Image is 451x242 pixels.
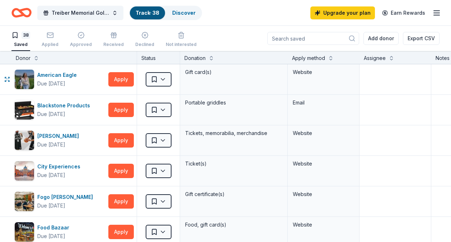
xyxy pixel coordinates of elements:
button: Export CSV [403,32,440,45]
div: Blackstone Products [37,101,93,110]
button: Treiber Memorial Golf Outing 2025 [37,6,123,20]
img: Image for Blackstone Products [15,100,34,120]
button: Apply [108,194,134,209]
div: Tickets, memorabilia, merchandise [184,128,283,138]
span: Treiber Memorial Golf Outing 2025 [52,9,109,17]
div: Website [293,129,354,138]
div: Due [DATE] [37,79,65,88]
button: 38Saved [11,29,30,51]
div: Website [293,220,354,229]
div: Gift certificate(s) [184,189,283,199]
div: [PERSON_NAME] [37,132,82,140]
div: Due [DATE] [37,110,65,118]
div: Apply method [292,54,325,62]
button: Apply [108,103,134,117]
a: Home [11,4,32,21]
a: Discover [172,10,196,16]
input: Search saved [267,32,359,45]
a: Upgrade your plan [310,6,375,19]
button: Apply [108,225,134,239]
div: Status [137,51,180,64]
button: Image for Fogo de ChaoFogo [PERSON_NAME]Due [DATE] [14,191,105,211]
button: Add donor [363,32,399,45]
div: Not interested [166,42,197,47]
div: Donor [16,54,30,62]
button: Image for City ExperiencesCity ExperiencesDue [DATE] [14,161,105,181]
div: Donation [184,54,206,62]
div: Website [293,159,354,168]
button: Apply [108,72,134,87]
div: American Eagle [37,71,80,79]
div: Approved [70,42,92,47]
a: Track· 38 [136,10,159,16]
div: Website [293,68,354,76]
img: Image for Food Bazaar [15,222,34,242]
div: Due [DATE] [37,140,65,149]
button: Received [103,29,124,51]
div: Email [293,98,354,107]
div: Received [103,42,124,47]
div: Assignee [364,54,386,62]
img: Image for American Eagle [15,70,34,89]
div: Applied [42,42,58,47]
div: Ticket(s) [184,159,283,169]
button: Image for American EagleAmerican EagleDue [DATE] [14,69,105,89]
div: Saved [11,42,30,47]
button: Approved [70,29,92,51]
div: Food Bazaar [37,223,72,232]
button: Not interested [166,29,197,51]
div: Due [DATE] [37,171,65,180]
div: Portable griddles [184,98,283,108]
button: Applied [42,29,58,51]
button: Declined [135,29,154,51]
button: Apply [108,164,134,178]
img: Image for Fogo de Chao [15,192,34,211]
div: Website [293,190,354,199]
div: Notes [436,54,450,62]
div: City Experiences [37,162,83,171]
button: Track· 38Discover [129,6,202,20]
div: Fogo [PERSON_NAME] [37,193,96,201]
img: Image for City Experiences [15,161,34,181]
button: Image for Food BazaarFood BazaarDue [DATE] [14,222,105,242]
div: Food, gift card(s) [184,220,283,230]
div: Due [DATE] [37,201,65,210]
button: Image for Brooklyn Nets[PERSON_NAME]Due [DATE] [14,130,105,150]
img: Image for Brooklyn Nets [15,131,34,150]
a: Earn Rewards [378,6,429,19]
div: Due [DATE] [37,232,65,241]
button: Image for Blackstone ProductsBlackstone ProductsDue [DATE] [14,100,105,120]
div: Gift card(s) [184,67,283,77]
div: 38 [22,32,30,39]
button: Apply [108,133,134,148]
div: Declined [135,42,154,47]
